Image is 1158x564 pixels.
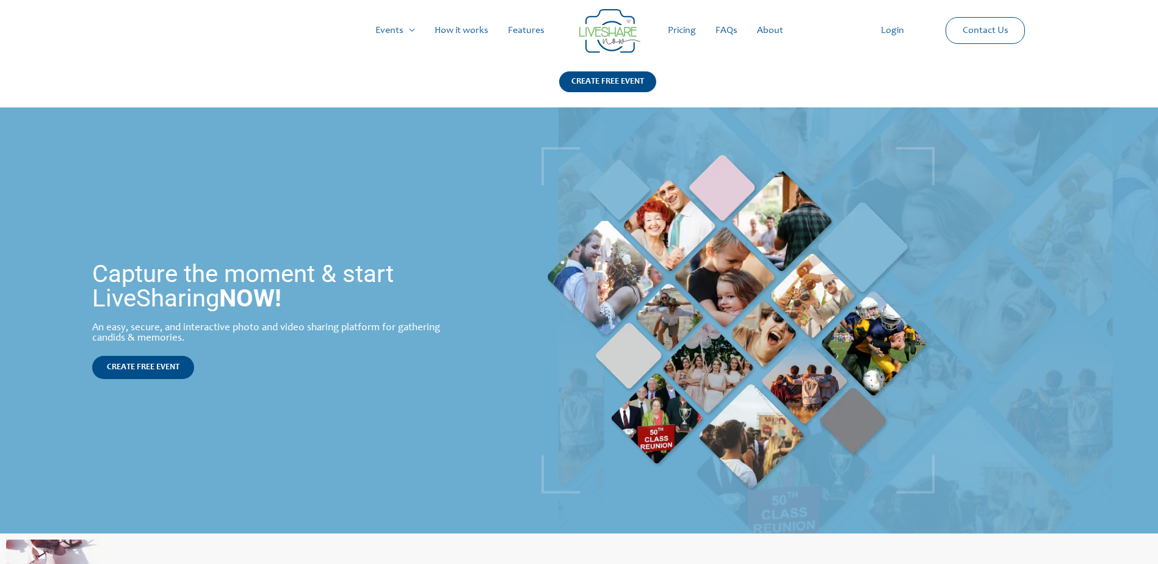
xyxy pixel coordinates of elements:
strong: NOW! [219,284,281,313]
a: How it works [425,11,498,50]
a: Events [366,11,425,50]
a: Pricing [658,11,706,50]
a: Contact Us [953,18,1018,43]
img: LiveShare logo - Capture & Share Event Memories | Live Photo Slideshow for Events | Create Free E... [579,9,640,53]
a: CREATE FREE EVENT [559,71,656,107]
a: About [747,11,793,50]
img: Live Photobooth | Live Photo Slideshow for Events | Create Free Events Album for Any Occasion [541,147,935,494]
a: FAQs [706,11,747,50]
h1: Capture the moment & start LiveSharing [92,262,463,311]
a: CREATE FREE EVENT [92,356,194,379]
a: Login [871,11,914,50]
span: CREATE FREE EVENT [107,363,179,372]
nav: Site Navigation [21,11,1137,50]
div: An easy, secure, and interactive photo and video sharing platform for gathering candids & memories. [92,323,463,344]
a: Features [498,11,554,50]
div: CREATE FREE EVENT [559,71,656,92]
